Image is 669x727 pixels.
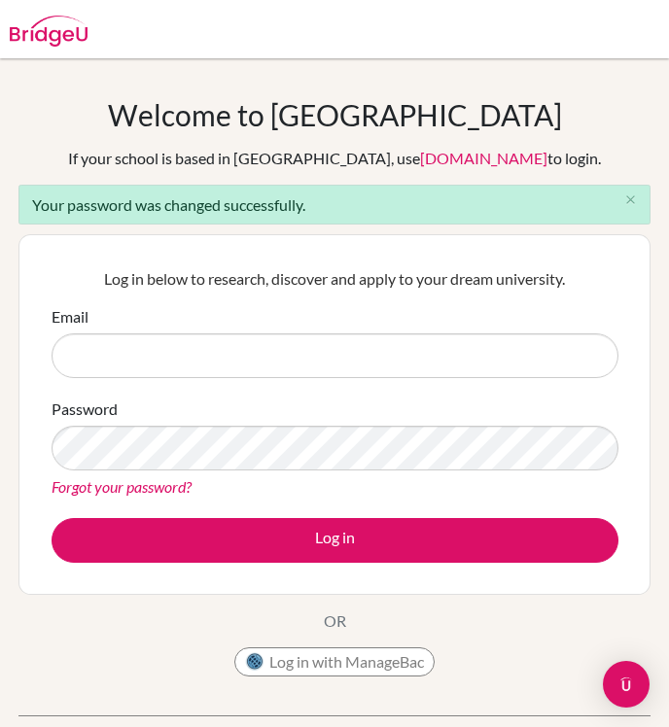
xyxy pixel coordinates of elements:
[611,186,650,215] button: Close
[420,149,547,167] a: [DOMAIN_NAME]
[52,267,618,291] p: Log in below to research, discover and apply to your dream university.
[52,518,618,563] button: Log in
[234,647,435,676] button: Log in with ManageBac
[52,398,118,421] label: Password
[108,97,562,132] h1: Welcome to [GEOGRAPHIC_DATA]
[18,185,651,225] div: Your password was changed successfully.
[324,609,346,633] p: OR
[52,305,88,329] label: Email
[623,192,638,207] i: close
[52,477,192,496] a: Forgot your password?
[10,16,88,47] img: Bridge-U
[68,147,601,170] div: If your school is based in [GEOGRAPHIC_DATA], use to login.
[603,661,650,708] div: Open Intercom Messenger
